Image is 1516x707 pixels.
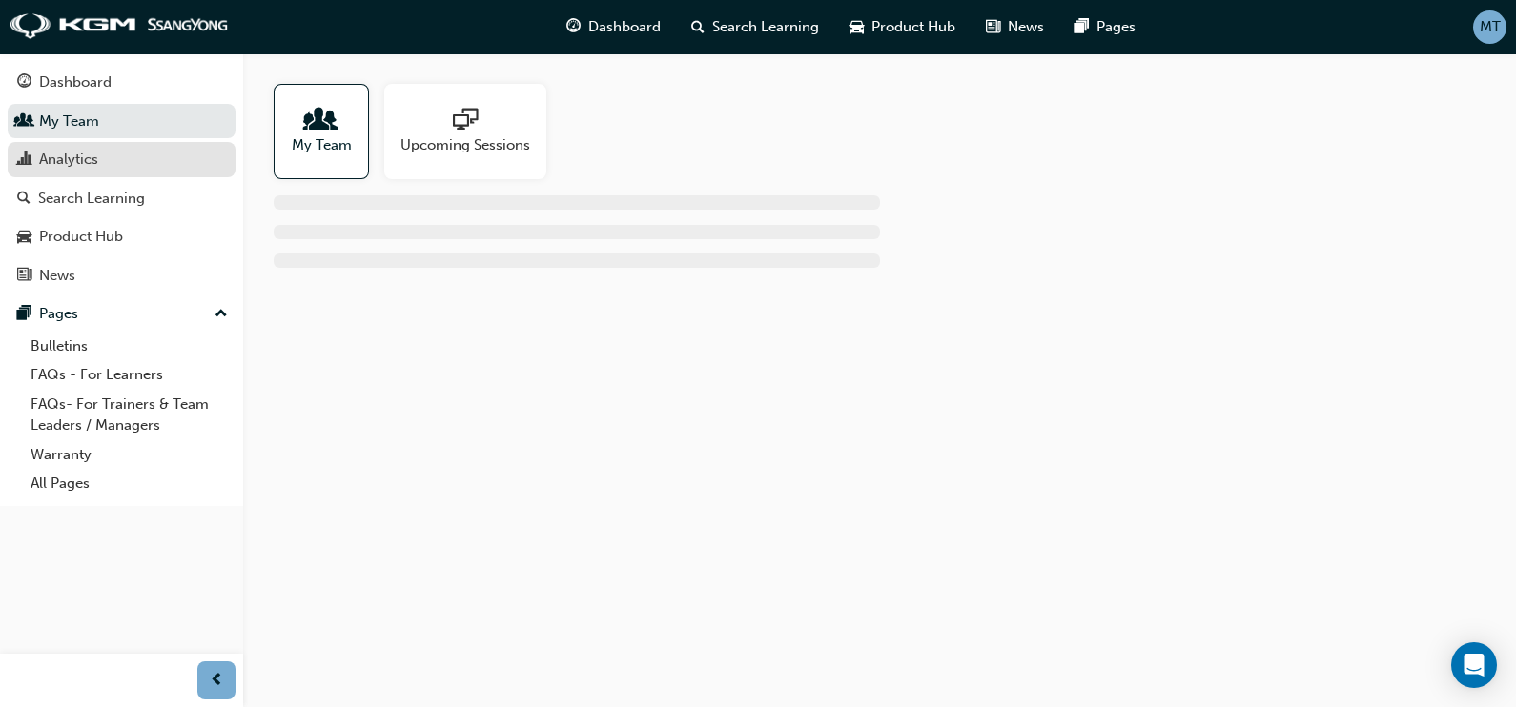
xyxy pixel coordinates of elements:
span: news-icon [986,15,1000,39]
a: Dashboard [8,65,236,100]
span: pages-icon [1075,15,1089,39]
div: Dashboard [39,71,112,93]
a: Upcoming Sessions [384,84,562,179]
div: Pages [39,303,78,325]
a: Bulletins [23,332,236,361]
a: Warranty [23,440,236,470]
button: DashboardMy TeamAnalyticsSearch LearningProduct HubNews [8,61,236,296]
a: car-iconProduct Hub [834,8,971,47]
span: guage-icon [17,74,31,91]
a: All Pages [23,469,236,498]
span: Search Learning [712,16,819,38]
button: Pages [8,296,236,332]
a: FAQs - For Learners [23,360,236,390]
div: Analytics [39,149,98,171]
span: prev-icon [210,669,224,693]
div: Open Intercom Messenger [1451,642,1497,688]
a: Analytics [8,142,236,177]
span: search-icon [691,15,705,39]
span: car-icon [850,15,864,39]
a: FAQs- For Trainers & Team Leaders / Managers [23,390,236,440]
a: News [8,258,236,293]
span: News [1008,16,1044,38]
a: My Team [274,84,384,179]
a: search-iconSearch Learning [676,8,834,47]
a: news-iconNews [971,8,1059,47]
a: pages-iconPages [1059,8,1151,47]
img: kgm [10,13,229,40]
div: News [39,265,75,287]
span: guage-icon [566,15,581,39]
a: My Team [8,104,236,139]
a: Search Learning [8,181,236,216]
button: MT [1473,10,1506,44]
span: chart-icon [17,151,31,169]
span: My Team [292,134,352,156]
span: Pages [1096,16,1136,38]
div: Search Learning [38,188,145,210]
span: sessionType_ONLINE_URL-icon [453,108,478,134]
span: MT [1480,16,1501,38]
span: Upcoming Sessions [400,134,530,156]
span: people-icon [309,108,334,134]
span: pages-icon [17,306,31,323]
span: up-icon [215,302,228,327]
a: Product Hub [8,219,236,254]
a: guage-iconDashboard [551,8,676,47]
span: search-icon [17,191,31,208]
span: car-icon [17,229,31,246]
div: Product Hub [39,226,123,248]
span: people-icon [17,113,31,131]
span: Dashboard [588,16,661,38]
span: news-icon [17,268,31,285]
span: Product Hub [871,16,955,38]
